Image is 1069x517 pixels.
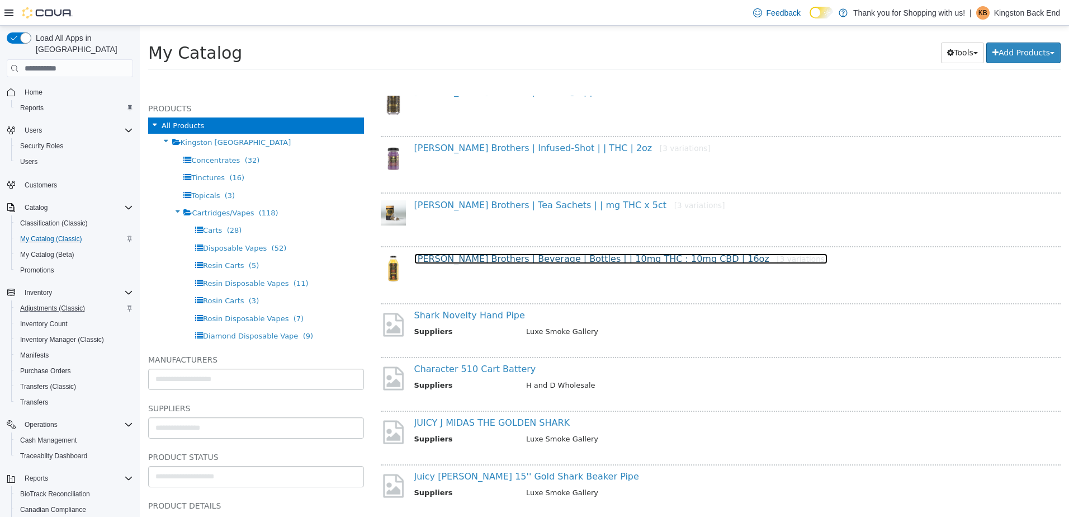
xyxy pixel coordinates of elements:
[31,32,133,55] span: Load All Apps in [GEOGRAPHIC_DATA]
[20,335,104,344] span: Inventory Manager (Classic)
[16,155,133,168] span: Users
[275,338,396,349] a: Character 510 Cart Battery
[534,175,585,184] small: [3 variations]
[11,316,138,332] button: Inventory Count
[20,85,133,99] span: Home
[520,118,571,127] small: [3 variations]
[25,474,48,483] span: Reports
[20,250,74,259] span: My Catalog (Beta)
[20,266,54,275] span: Promotions
[20,472,133,485] span: Reports
[810,7,833,18] input: Dark Mode
[20,304,85,313] span: Adjustments (Classic)
[63,306,158,314] span: Diamond Disposable Vape
[16,349,133,362] span: Manifests
[63,271,104,279] span: Rosin Carts
[163,306,173,314] span: (9)
[52,183,114,191] span: Cartridges/Vapes
[16,302,89,315] a: Adjustments (Classic)
[16,264,133,277] span: Promotions
[16,232,87,246] a: My Catalog (Classic)
[11,486,138,502] button: BioTrack Reconciliation
[11,100,138,116] button: Reports
[22,96,64,104] span: All Products
[87,200,102,209] span: (28)
[63,200,82,209] span: Carts
[20,286,56,299] button: Inventory
[749,2,805,24] a: Feedback
[11,215,138,231] button: Classification (Classic)
[2,285,138,300] button: Inventory
[801,17,844,37] button: Tools
[51,166,80,174] span: Topicals
[275,408,378,422] th: Suppliers
[16,380,133,393] span: Transfers (Classic)
[275,392,431,402] a: JUICY J MIDAS THE GOLDEN SHARK
[20,382,76,391] span: Transfers (Classic)
[20,286,133,299] span: Inventory
[11,247,138,262] button: My Catalog (Beta)
[132,218,147,227] span: (52)
[154,253,169,262] span: (11)
[20,418,133,431] span: Operations
[16,217,92,230] a: Classification (Classic)
[16,101,48,115] a: Reports
[89,148,105,156] span: (16)
[16,364,75,378] a: Purchase Orders
[16,503,133,516] span: Canadian Compliance
[25,203,48,212] span: Catalog
[20,351,49,360] span: Manifests
[20,366,71,375] span: Purchase Orders
[16,317,133,331] span: Inventory Count
[275,117,571,128] a: [PERSON_NAME] Brothers | Infused-Shot | | THC | 2oz[3 variations]
[16,364,133,378] span: Purchase Orders
[275,174,585,185] a: [PERSON_NAME] Brothers | Tea Sachets | | mg THC x 5ct[3 variations]
[8,425,224,438] h5: Product Status
[241,117,266,149] img: 150
[976,6,990,20] div: Kingston Back End
[16,349,53,362] a: Manifests
[11,433,138,448] button: Cash Management
[241,393,266,420] img: missing-image.png
[63,253,149,262] span: Resin Disposable Vapes
[109,236,119,244] span: (5)
[378,462,896,476] td: Luxe Smoke Gallery
[20,452,87,460] span: Traceabilty Dashboard
[241,339,266,366] img: missing-image.png
[20,177,133,191] span: Customers
[20,201,52,214] button: Catalog
[275,60,572,71] a: [PERSON_NAME] Brothers | Beverage | | 1:1 THC:CBD[4 variations]
[11,231,138,247] button: My Catalog (Classic)
[11,154,138,170] button: Users
[994,6,1060,20] p: Kingston Back End
[8,327,224,341] h5: Manufacturers
[25,288,52,297] span: Inventory
[154,289,164,297] span: (7)
[11,379,138,394] button: Transfers (Classic)
[20,490,90,499] span: BioTrack Reconciliation
[20,234,82,243] span: My Catalog (Classic)
[275,300,378,314] th: Suppliers
[378,354,896,368] td: H and D Wholesale
[16,317,72,331] a: Inventory Count
[20,157,37,166] span: Users
[16,487,94,501] a: BioTrack Reconciliation
[119,183,139,191] span: (118)
[11,332,138,347] button: Inventory Manager (Classic)
[20,418,62,431] button: Operations
[2,417,138,433] button: Operations
[16,396,53,409] a: Transfers
[846,17,921,37] button: Add Products
[8,473,224,487] h5: Product Details
[2,200,138,215] button: Catalog
[16,101,133,115] span: Reports
[16,264,59,277] a: Promotions
[16,139,68,153] a: Security Roles
[20,472,53,485] button: Reports
[275,462,378,476] th: Suppliers
[25,126,42,135] span: Users
[16,434,133,447] span: Cash Management
[2,84,138,100] button: Home
[85,166,95,174] span: (3)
